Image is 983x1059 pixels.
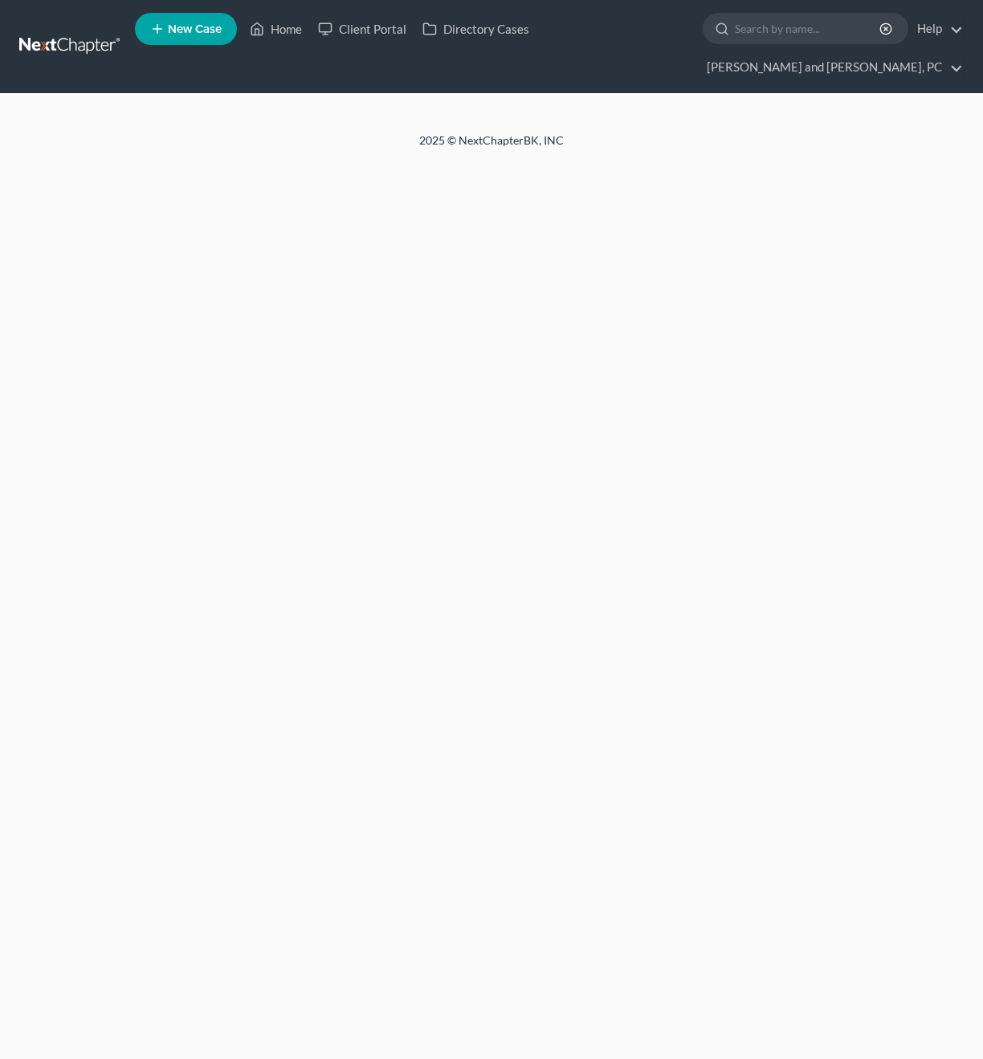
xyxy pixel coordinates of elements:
div: 2025 © NextChapterBK, INC [34,132,949,161]
a: Help [909,14,963,43]
a: Directory Cases [414,14,537,43]
a: Client Portal [310,14,414,43]
span: New Case [168,23,222,35]
a: Home [242,14,310,43]
input: Search by name... [735,14,882,43]
a: [PERSON_NAME] and [PERSON_NAME], PC [699,53,963,82]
